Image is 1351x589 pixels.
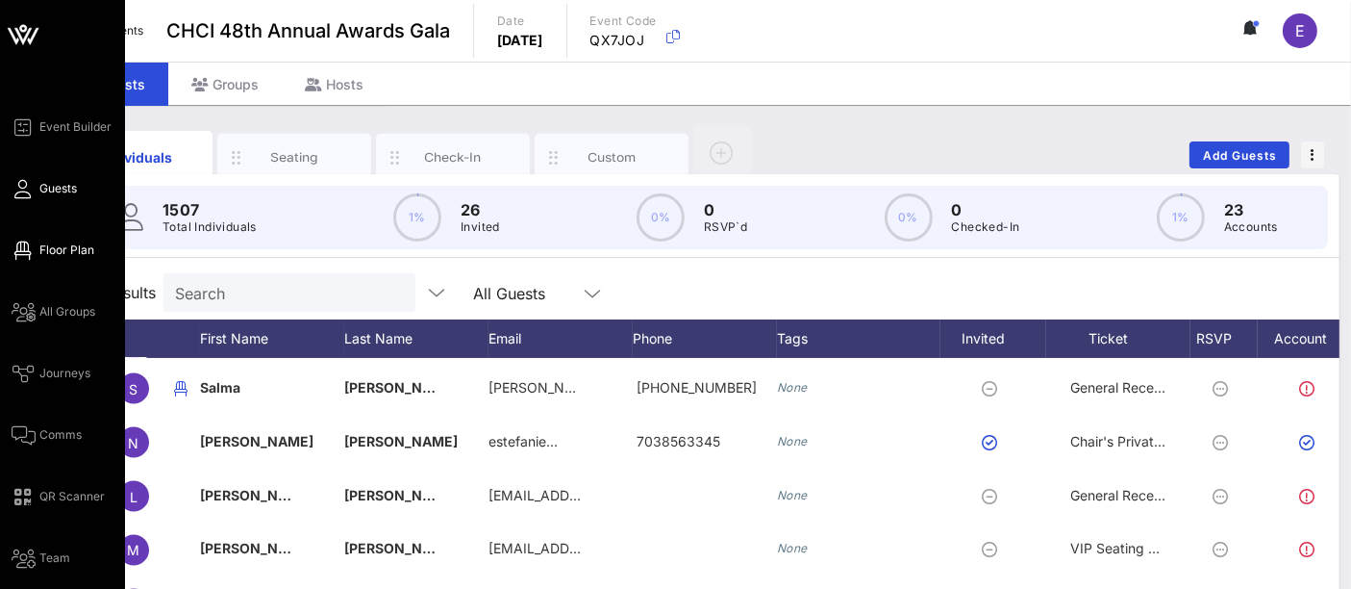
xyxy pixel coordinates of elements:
[777,434,808,448] i: None
[497,31,543,50] p: [DATE]
[39,180,77,197] span: Guests
[637,433,720,449] span: 7038563345
[488,320,633,358] div: Email
[569,148,655,166] div: Custom
[163,218,257,237] p: Total Individuals
[344,433,458,449] span: [PERSON_NAME]
[200,320,344,358] div: First Name
[39,242,94,259] span: Floor Plan
[1189,141,1289,168] button: Add Guests
[12,362,90,385] a: Journeys
[1295,21,1305,40] span: E
[488,487,720,503] span: [EMAIL_ADDRESS][DOMAIN_NAME]
[488,415,558,469] p: estefanie…
[1202,148,1278,163] span: Add Guests
[39,303,95,320] span: All Groups
[462,273,615,312] div: All Guests
[1046,320,1190,358] div: Ticket
[777,320,940,358] div: Tags
[130,381,138,397] span: S
[704,198,747,221] p: 0
[1190,320,1258,358] div: RSVP
[166,16,450,45] span: CHCI 48th Annual Awards Gala
[461,218,500,237] p: Invited
[39,550,70,567] span: Team
[1070,379,1186,396] span: General Reception
[940,320,1046,358] div: Invited
[590,31,657,50] p: QX7JOJ
[200,487,313,503] span: [PERSON_NAME]
[93,147,179,167] div: Individuals
[777,542,808,556] i: None
[633,320,777,358] div: Phone
[344,487,458,503] span: [PERSON_NAME]
[39,118,112,136] span: Event Builder
[590,12,657,31] p: Event Code
[1070,541,1319,557] span: VIP Seating & Chair's Private Reception
[777,380,808,395] i: None
[344,379,458,396] span: [PERSON_NAME]
[497,12,543,31] p: Date
[473,285,545,302] div: All Guests
[12,177,77,200] a: Guests
[128,543,140,559] span: M
[39,426,82,444] span: Comms
[461,198,500,221] p: 26
[1224,198,1278,221] p: 23
[1224,218,1278,237] p: Accounts
[777,488,808,502] i: None
[411,148,496,166] div: Check-In
[952,198,1020,221] p: 0
[12,485,105,508] a: QR Scanner
[129,435,139,451] span: N
[200,433,313,449] span: [PERSON_NAME]
[488,379,831,396] span: [PERSON_NAME][EMAIL_ADDRESS][DOMAIN_NAME]
[39,488,105,505] span: QR Scanner
[344,320,488,358] div: Last Name
[12,300,95,323] a: All Groups
[200,379,240,396] span: Salma
[282,63,387,106] div: Hosts
[1283,13,1317,48] div: E
[637,379,757,396] span: +18188237151
[12,547,70,570] a: Team
[163,198,257,221] p: 1507
[39,365,90,382] span: Journeys
[168,63,282,106] div: Groups
[1070,487,1186,503] span: General Reception
[12,115,112,139] a: Event Builder
[344,541,458,557] span: [PERSON_NAME]
[200,541,313,557] span: [PERSON_NAME]
[704,218,747,237] p: RSVP`d
[252,148,338,166] div: Seating
[12,239,94,262] a: Floor Plan
[12,423,82,447] a: Comms
[952,218,1020,237] p: Checked-In
[130,489,138,505] span: L
[488,541,720,557] span: [EMAIL_ADDRESS][DOMAIN_NAME]
[1070,433,1229,449] span: Chair's Private Reception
